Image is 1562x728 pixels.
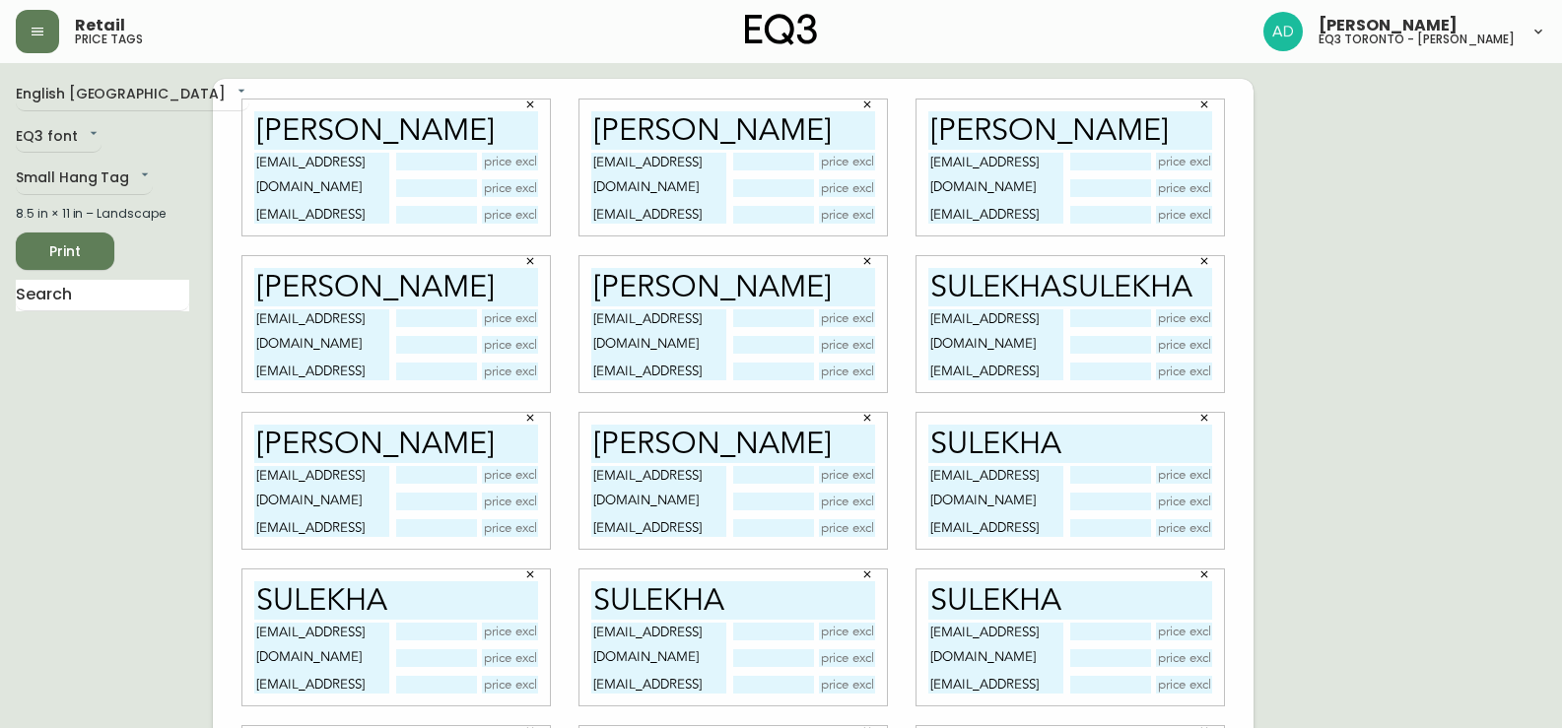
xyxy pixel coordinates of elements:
input: price excluding $ [1156,153,1213,170]
input: price excluding $ [819,519,876,537]
input: price excluding $ [819,649,876,667]
textarea: [EMAIL_ADDRESS][DOMAIN_NAME] [EMAIL_ADDRESS][DOMAIN_NAME] [EMAIL_ADDRESS][DOMAIN_NAME] [254,153,389,224]
input: Search [16,280,189,311]
input: price excluding $ [482,623,539,640]
input: price excluding $ [1156,179,1213,197]
textarea: [EMAIL_ADDRESS][DOMAIN_NAME] [EMAIL_ADDRESS][DOMAIN_NAME] [EMAIL_ADDRESS][DOMAIN_NAME] [254,466,389,537]
input: price excluding $ [819,676,876,694]
textarea: [EMAIL_ADDRESS][DOMAIN_NAME] [EMAIL_ADDRESS][DOMAIN_NAME] [EMAIL_ADDRESS][DOMAIN_NAME] [254,623,389,694]
span: Print [32,239,99,264]
input: price excluding $ [1156,206,1213,224]
input: price excluding $ [819,206,876,224]
textarea: [EMAIL_ADDRESS][DOMAIN_NAME] [EMAIL_ADDRESS][DOMAIN_NAME] [EMAIL_ADDRESS][DOMAIN_NAME] [928,309,1063,380]
input: price excluding $ [819,623,876,640]
input: price excluding $ [482,179,539,197]
textarea: [EMAIL_ADDRESS][DOMAIN_NAME] [EMAIL_ADDRESS][DOMAIN_NAME] [EMAIL_ADDRESS][DOMAIN_NAME] [928,466,1063,537]
input: price excluding $ [269,74,326,92]
div: 8.5 in × 11 in – Landscape [16,205,189,223]
textarea: [EMAIL_ADDRESS][DOMAIN_NAME] [EMAIL_ADDRESS][DOMAIN_NAME] [EMAIL_ADDRESS][DOMAIN_NAME] [928,153,1063,224]
input: price excluding $ [1156,493,1213,510]
input: price excluding $ [1156,519,1213,537]
input: price excluding $ [269,100,326,118]
input: price excluding $ [819,309,876,327]
input: price excluding $ [819,336,876,354]
input: price excluding $ [819,363,876,380]
textarea: [EMAIL_ADDRESS][DOMAIN_NAME] [EMAIL_ADDRESS][DOMAIN_NAME] [EMAIL_ADDRESS][DOMAIN_NAME] [591,623,726,694]
h5: price tags [75,33,143,45]
img: 5042b7eed22bbf7d2bc86013784b9872 [1263,12,1303,51]
input: price excluding $ [482,676,539,694]
input: price excluding $ [1156,676,1213,694]
textarea: [EMAIL_ADDRESS][DOMAIN_NAME] [EMAIL_ADDRESS][DOMAIN_NAME] [EMAIL_ADDRESS][DOMAIN_NAME] [928,623,1063,694]
div: Small Hang Tag [16,163,153,195]
input: price excluding $ [482,309,539,327]
textarea: [EMAIL_ADDRESS][DOMAIN_NAME] [EMAIL_ADDRESS][DOMAIN_NAME] [EMAIL_ADDRESS][DOMAIN_NAME] [591,309,726,380]
input: price excluding $ [819,179,876,197]
span: Retail [75,18,125,33]
input: price excluding $ [1156,309,1213,327]
img: logo [745,14,818,45]
input: price excluding $ [819,153,876,170]
textarea: [EMAIL_ADDRESS][DOMAIN_NAME] [EMAIL_ADDRESS][DOMAIN_NAME] [EMAIL_ADDRESS][DOMAIN_NAME] [591,153,726,224]
input: price excluding $ [482,206,539,224]
input: price excluding $ [1156,466,1213,484]
input: price excluding $ [269,127,326,145]
div: EQ3 font [16,121,102,154]
textarea: [EMAIL_ADDRESS][DOMAIN_NAME] [EMAIL_ADDRESS][DOMAIN_NAME] [EMAIL_ADDRESS][DOMAIN_NAME] [254,309,389,380]
input: price excluding $ [1156,363,1213,380]
div: English [GEOGRAPHIC_DATA] [16,79,249,111]
textarea: [EMAIL_ADDRESS][DOMAIN_NAME] [EMAIL_ADDRESS][DOMAIN_NAME] [EMAIL_ADDRESS][DOMAIN_NAME] [591,466,726,537]
input: price excluding $ [482,153,539,170]
button: Print [16,232,114,270]
input: price excluding $ [482,519,539,537]
input: price excluding $ [1156,336,1213,354]
input: price excluding $ [482,493,539,510]
input: price excluding $ [819,466,876,484]
input: price excluding $ [482,649,539,667]
input: price excluding $ [482,466,539,484]
input: price excluding $ [1156,649,1213,667]
input: price excluding $ [1156,623,1213,640]
h5: eq3 toronto - [PERSON_NAME] [1319,33,1515,45]
span: [PERSON_NAME] [1319,18,1458,33]
input: price excluding $ [819,493,876,510]
input: price excluding $ [482,336,539,354]
textarea: [EMAIL_ADDRESS][DOMAIN_NAME] [EMAIL_ADDRESS][DOMAIN_NAME] [EMAIL_ADDRESS][DOMAIN_NAME] [41,74,176,145]
input: price excluding $ [482,363,539,380]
